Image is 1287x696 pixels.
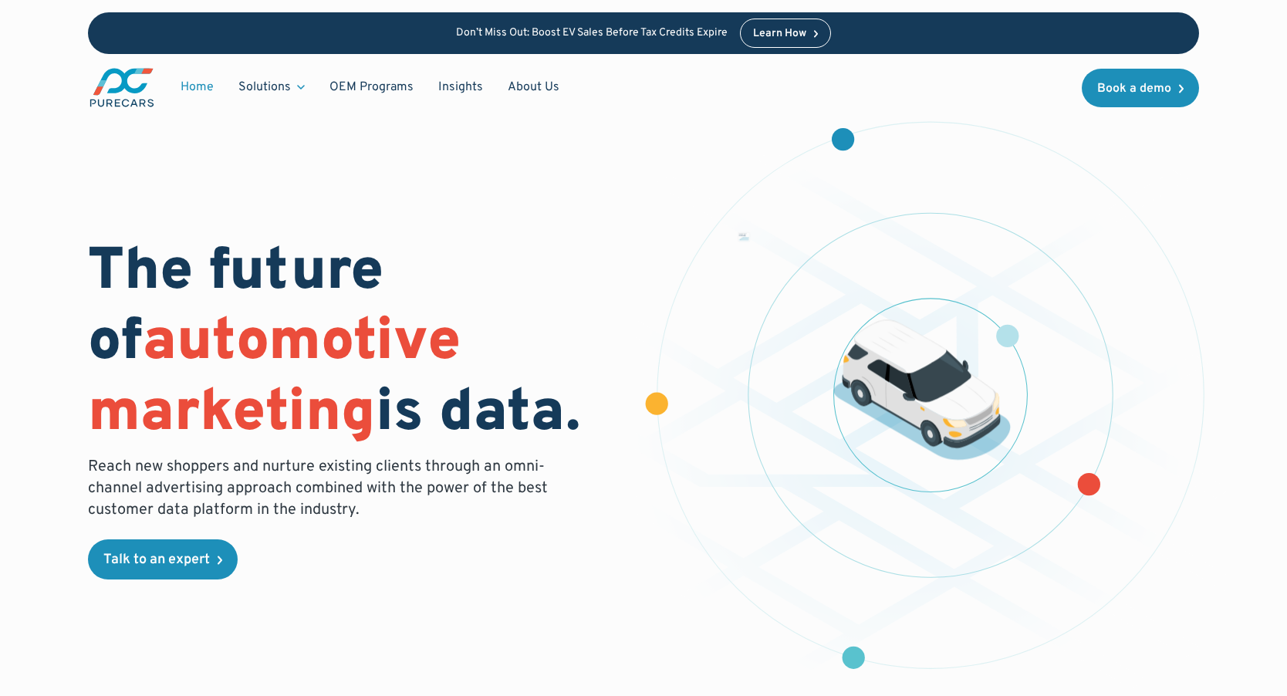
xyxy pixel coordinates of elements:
div: Solutions [238,79,291,96]
div: Book a demo [1097,83,1171,95]
div: Talk to an expert [103,553,210,567]
div: Learn How [753,29,806,39]
a: About Us [495,73,572,102]
img: chart showing monthly dealership revenue of $7m [738,232,750,242]
a: Insights [426,73,495,102]
a: main [88,66,156,109]
a: Talk to an expert [88,539,238,579]
div: Solutions [226,73,317,102]
p: Don’t Miss Out: Boost EV Sales Before Tax Credits Expire [456,27,728,40]
a: Home [168,73,226,102]
h1: The future of is data. [88,238,625,450]
a: Learn How [740,19,832,48]
p: Reach new shoppers and nurture existing clients through an omni-channel advertising approach comb... [88,456,557,521]
span: automotive marketing [88,306,461,451]
a: OEM Programs [317,73,426,102]
a: Book a demo [1082,69,1199,107]
img: purecars logo [88,66,156,109]
img: illustration of a vehicle [833,320,1011,461]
